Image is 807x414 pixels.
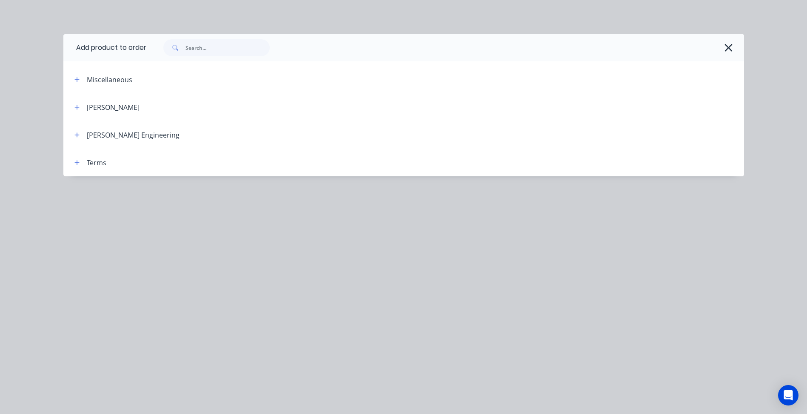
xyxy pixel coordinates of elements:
[63,34,146,61] div: Add product to order
[87,158,106,168] div: Terms
[87,75,132,85] div: Miscellaneous
[778,385,798,405] div: Open Intercom Messenger
[87,102,140,112] div: [PERSON_NAME]
[87,130,180,140] div: [PERSON_NAME] Engineering
[185,39,270,56] input: Search...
